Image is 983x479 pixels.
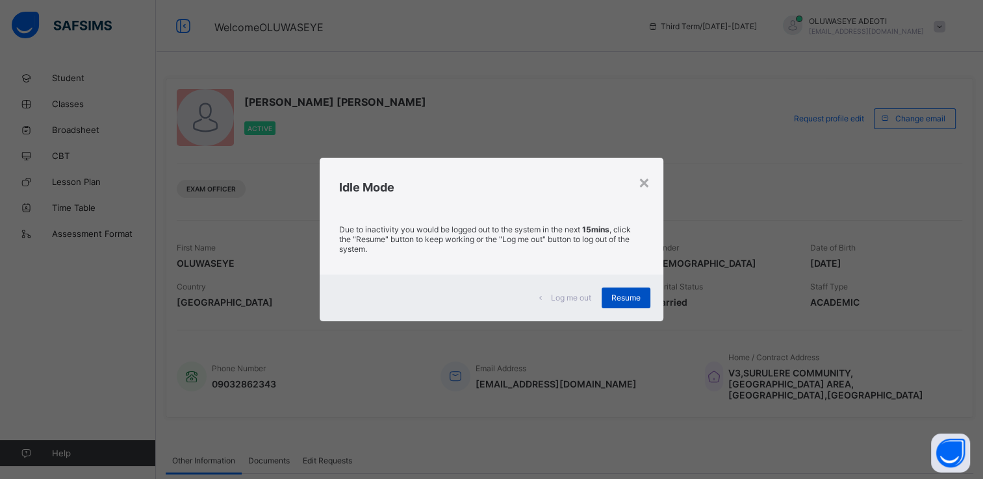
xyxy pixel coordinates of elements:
button: Open asap [931,434,970,473]
span: Log me out [551,293,591,302]
strong: 15mins [582,225,609,234]
h2: Idle Mode [339,180,645,194]
span: Resume [611,293,641,302]
p: Due to inactivity you would be logged out to the system in the next , click the "Resume" button t... [339,225,645,254]
div: × [638,171,650,193]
